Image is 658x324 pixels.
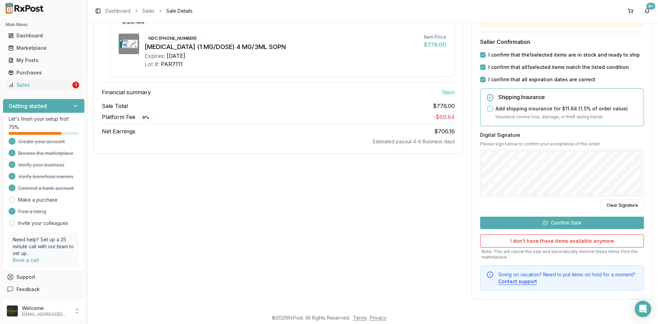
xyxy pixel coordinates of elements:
[3,43,85,53] button: Marketplace
[145,42,418,52] div: [MEDICAL_DATA] (1 MG/DOSE) 4 MG/3ML SOPN
[480,249,644,260] p: Note: This will cancel the sale and automatically remove these items from the marketplace.
[102,127,135,135] span: Net Earnings
[480,132,644,139] h3: Digital Signature
[145,52,165,60] div: Expires:
[18,173,73,180] span: Verify beneficial owners
[488,76,595,83] label: I confirm that all expiration dates are correct
[167,52,185,60] div: [DATE]
[9,124,19,131] span: 75 %
[498,94,638,100] h5: Shipping Insurance
[18,208,46,215] span: Post a listing
[16,286,40,293] span: Feedback
[22,312,70,317] p: [EMAIL_ADDRESS][DOMAIN_NAME]
[18,150,73,157] span: Browse the marketplace
[5,42,82,54] a: Marketplace
[18,196,58,203] a: Make a purchase
[138,114,153,121] div: 9 %
[5,29,82,42] a: Dashboard
[9,102,47,110] h3: Getting started
[7,305,18,316] img: User avatar
[480,141,644,147] p: Please sign below to confirm your acceptance of this order
[496,105,628,112] label: Add shipping insurance for $11.64 ( 1.5 % of order value)
[13,257,39,263] a: Book a call
[434,128,455,135] span: $706.16
[145,35,200,42] div: NDC: [PHONE_NUMBER]
[3,80,85,91] button: Sales1
[119,34,139,54] img: Ozempic (1 MG/DOSE) 4 MG/3ML SOPN
[424,34,446,40] div: Item Price
[5,67,82,79] a: Purchases
[5,54,82,67] a: My Posts
[3,67,85,78] button: Purchases
[161,60,183,68] div: PAR7111
[480,235,644,248] button: I don't have these items available anymore
[102,102,128,110] span: Sale Total
[145,60,159,68] div: Lot #:
[8,45,79,51] div: Marketplace
[119,19,148,26] div: Brand New
[642,5,653,16] button: 9+
[5,22,82,27] h2: Main Menu
[488,51,640,58] label: I confirm that the 1 selected items are in stock and ready to ship
[488,64,629,71] label: I confirm that all 1 selected items match the listed condition
[142,8,155,14] a: Sales
[480,38,644,46] h3: Seller Confirmation
[498,271,638,285] div: Going on vacation? Need to put items on hold for a moment?
[18,220,68,227] a: Invite your colleagues
[442,88,455,96] span: 1 item
[496,113,638,120] p: Insurance covers loss, damage, or theft during transit.
[3,271,85,283] button: Support
[8,57,79,64] div: My Posts
[498,278,537,285] button: Contact support
[18,161,64,168] span: Verify your business
[480,217,644,229] button: Confirm Sale
[8,82,71,88] div: Sales
[5,79,82,91] a: Sales1
[102,88,151,96] span: Financial summary
[3,283,85,296] button: Feedback
[8,69,79,76] div: Purchases
[9,116,79,122] p: Let's finish your setup first!
[106,8,193,14] nav: breadcrumb
[646,3,655,10] div: 9+
[635,301,651,317] div: Open Intercom Messenger
[18,138,65,145] span: Create your account
[102,138,455,145] div: Estimated payout 4-6 Business days
[102,113,153,121] span: Platform Fee
[22,305,70,312] p: Welcome
[3,55,85,66] button: My Posts
[72,82,79,88] div: 1
[13,236,75,257] p: Need help? Set up a 25 minute call with our team to set up.
[370,315,387,321] a: Privacy
[3,3,47,14] img: RxPost Logo
[433,102,455,110] span: $776.00
[3,30,85,41] button: Dashboard
[166,8,193,14] span: Sale Details
[8,32,79,39] div: Dashboard
[424,40,446,49] div: $776.00
[18,185,74,192] span: Connect a bank account
[433,113,455,120] span: - $69.84
[106,8,131,14] a: Dashboard
[601,200,644,211] button: Clear Signature
[353,315,367,321] a: Terms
